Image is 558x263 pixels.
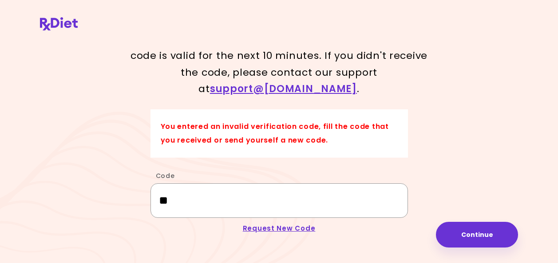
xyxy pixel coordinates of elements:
[150,109,408,158] div: You entered an invalid verification code, fill the code that you received or send yourself a new ...
[124,31,435,97] p: Enter the code you received by text message or email, the code is valid for the next 10 minutes. ...
[40,17,78,31] img: RxDiet
[210,82,357,96] a: support@[DOMAIN_NAME]
[243,224,316,233] a: Request New Code
[150,171,175,180] label: Code
[436,222,518,248] button: Continue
